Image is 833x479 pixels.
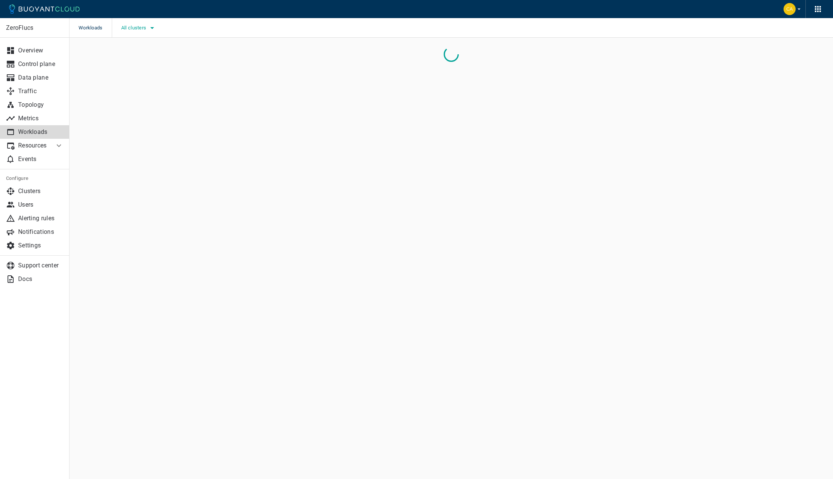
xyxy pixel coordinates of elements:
p: Topology [18,101,63,109]
p: Settings [18,242,63,249]
p: Support center [18,262,63,269]
p: Resources [18,142,48,149]
p: Docs [18,275,63,283]
p: Events [18,155,63,163]
p: Traffic [18,88,63,95]
p: Metrics [18,115,63,122]
p: ZeroFlucs [6,24,63,32]
p: Overview [18,47,63,54]
img: Carly Christensen [784,3,796,15]
p: Workloads [18,128,63,136]
p: Alerting rules [18,215,63,222]
span: Workloads [79,18,112,38]
button: All clusters [121,22,157,34]
h5: Configure [6,175,63,181]
p: Clusters [18,187,63,195]
p: Control plane [18,60,63,68]
span: All clusters [121,25,148,31]
p: Users [18,201,63,209]
p: Notifications [18,228,63,236]
p: Data plane [18,74,63,81]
